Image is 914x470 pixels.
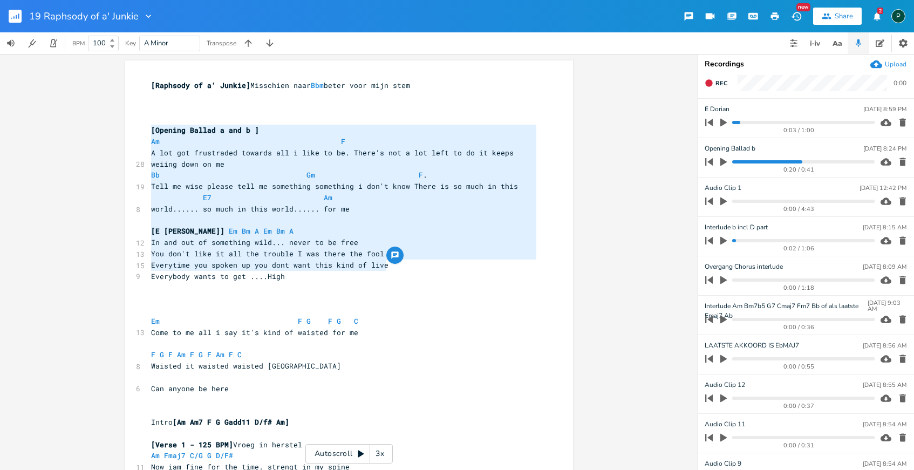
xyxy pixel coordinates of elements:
span: Bm [276,226,285,236]
div: Piepo [891,9,905,23]
button: Rec [700,74,732,92]
div: BPM [72,40,85,46]
span: Come to me all i say it's kind of waisted for me [151,328,358,337]
span: F [328,316,332,326]
span: Opening Ballad b [705,144,755,154]
span: Misschien naar beter voor mijn stem [151,80,410,90]
span: F [341,137,345,146]
span: E7 [203,193,212,202]
span: Em [151,316,160,326]
span: Audio Clip 11 [705,419,745,430]
div: 0:03 / 1:00 [724,127,875,133]
span: Gm [306,170,315,180]
span: You don't like it all the trouble I was there the fool [151,249,384,258]
span: Waisted it waisted waisted [GEOGRAPHIC_DATA] [151,361,341,371]
span: [Verse 1 - 125 BPM] [151,440,233,449]
span: Am [151,451,160,460]
span: Overgang Chorus interlude [705,262,783,272]
div: Upload [885,60,906,69]
button: New [786,6,807,26]
div: 0:00 / 0:55 [724,364,875,370]
span: world...... so much in this world...... for me [151,204,350,214]
div: Key [125,40,136,46]
span: Bm [242,226,250,236]
span: F [190,350,194,359]
span: Everytime you spoken up you dont want this kind of live [151,260,388,270]
div: [DATE] 8:24 PM [863,146,906,152]
div: Transpose [207,40,236,46]
div: [DATE] 8:54 AM [863,421,906,427]
div: 3x [370,444,390,464]
div: 0:02 / 1:06 [724,246,875,251]
span: Audio Clip 9 [705,459,741,469]
span: G [337,316,341,326]
span: Vroeg in herstel [151,440,302,449]
span: Can anyone be here [151,384,229,393]
div: 0:00 / 0:36 [724,324,875,330]
span: G [160,350,164,359]
span: F [151,350,155,359]
span: Interlude Am Bm7b5 G7 Cmaj7 Fm7 Bb of als laatste Emaj7 Ab [705,301,868,311]
span: G [199,350,203,359]
div: 0:00 / 0:37 [724,403,875,409]
span: Fmaj7 [164,451,186,460]
span: [Am Am7 F G Gadd11 D/f# Am] [173,417,289,427]
span: A [289,226,294,236]
span: F [298,316,302,326]
div: [DATE] 8:55 AM [863,382,906,388]
span: Audio Clip 12 [705,380,745,390]
span: G [306,316,311,326]
div: [DATE] 9:03 AM [868,300,906,312]
span: [Raphsody of a' Junkie] [151,80,250,90]
span: Em [263,226,272,236]
div: 0:00 [893,80,906,86]
span: G [207,451,212,460]
div: 0:00 / 1:18 [724,285,875,291]
span: F [207,350,212,359]
span: D/F# [216,451,233,460]
span: Interlude b incl D part [705,222,768,233]
span: Am [151,137,160,146]
span: Am [216,350,224,359]
span: [E [PERSON_NAME]] [151,226,224,236]
button: 2 [866,6,888,26]
span: [Opening Ballad a and b ] [151,125,259,135]
span: Em [229,226,237,236]
div: [DATE] 8:15 AM [863,224,906,230]
span: A [255,226,259,236]
span: F [229,350,233,359]
div: Autoscroll [305,444,393,464]
div: [DATE] 8:56 AM [863,343,906,349]
span: 19 Raphsody of a' Junkie [29,11,139,21]
button: Share [813,8,862,25]
div: [DATE] 8:59 PM [863,106,906,112]
span: LAATSTE AKKOORD IS EbMAJ7 [705,340,799,351]
div: 2 [877,8,883,14]
span: A lot got frustraded towards all i like to be. There’s not a lot left to do it keeps weiing down ... [151,148,518,169]
div: [DATE] 12:42 PM [860,185,906,191]
button: Upload [870,58,906,70]
div: Share [835,11,853,21]
span: A Minor [144,38,168,48]
span: Bb [151,170,160,180]
span: Rec [715,79,727,87]
div: [DATE] 8:09 AM [863,264,906,270]
span: F [419,170,423,180]
span: Intro [151,417,294,427]
span: Everybody wants to get ....High [151,271,285,281]
span: E Dorian [705,104,729,114]
span: Am [324,193,332,202]
div: 0:20 / 0:41 [724,167,875,173]
span: Audio Clip 1 [705,183,741,193]
div: Recordings [705,60,908,68]
button: P [891,4,905,29]
div: [DATE] 8:54 AM [863,461,906,467]
span: C/G [190,451,203,460]
div: 0:00 / 0:31 [724,442,875,448]
span: Tell me wise please tell me something something i don't know There is so much in this [151,181,518,191]
span: Am [177,350,186,359]
span: Bbm [311,80,324,90]
div: 0:00 / 4:43 [724,206,875,212]
span: C [354,316,358,326]
div: New [796,3,810,11]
